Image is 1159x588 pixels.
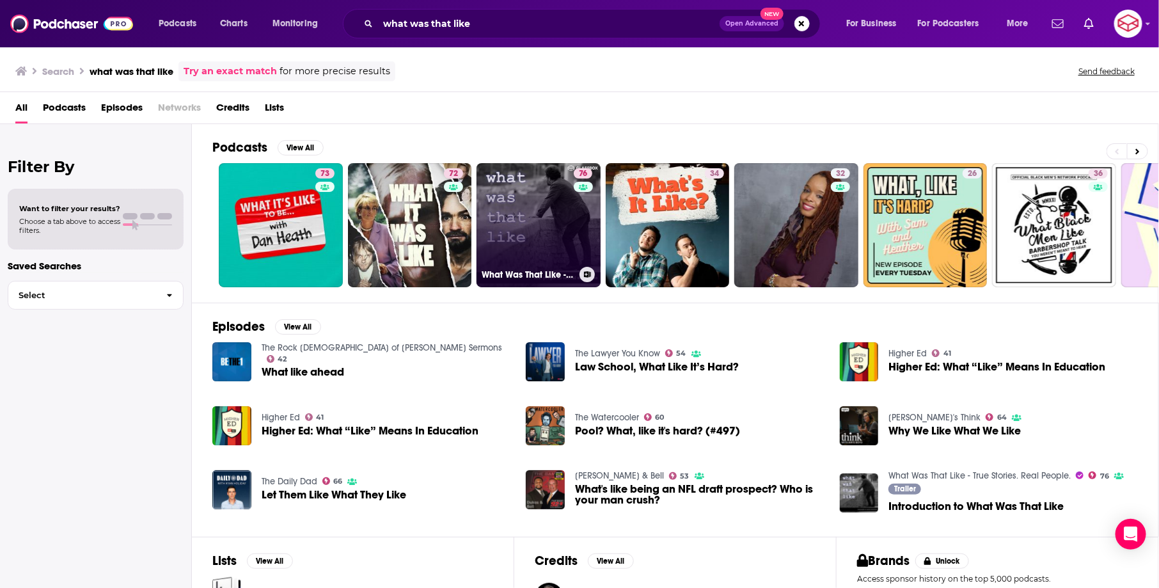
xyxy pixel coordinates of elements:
a: The Daily Dad [262,476,317,487]
button: open menu [998,13,1045,34]
a: Higher Ed [888,348,927,359]
span: 41 [316,415,324,420]
span: Monitoring [272,15,318,33]
a: 72 [444,168,463,179]
img: Law School, What Like It’s Hard? [526,342,565,381]
a: 76 [574,168,592,179]
button: View All [247,553,293,569]
img: Let Them Like What They Like [212,470,251,509]
a: 76 [1089,472,1109,479]
a: The Watercooler [575,412,639,423]
a: 32 [734,163,858,287]
a: PodcastsView All [212,139,324,155]
span: 32 [836,168,845,180]
a: ListsView All [212,553,293,569]
span: Podcasts [159,15,196,33]
span: 34 [710,168,719,180]
span: Choose a tab above to access filters. [19,217,120,235]
a: Higher Ed: What “Like” Means In Education [888,362,1105,372]
span: New [761,8,784,20]
span: More [1007,15,1029,33]
button: open menu [837,13,913,34]
span: Select [8,291,156,299]
span: Higher Ed: What “Like” Means In Education [262,425,478,436]
a: 73 [315,168,335,179]
div: Search podcasts, credits, & more... [355,9,833,38]
span: 73 [320,168,329,180]
button: open menu [264,13,335,34]
input: Search podcasts, credits, & more... [378,13,720,34]
span: Open Advanced [725,20,778,27]
a: 76What Was That Like - True Stories. Real People. [477,163,601,287]
a: 73 [219,163,343,287]
button: Send feedback [1075,66,1139,77]
a: CreditsView All [535,553,634,569]
img: Introduction to What Was That Like [840,473,879,513]
a: Charts [212,13,255,34]
span: Podcasts [43,97,86,123]
a: Why We Like What We Like [888,425,1021,436]
span: 54 [677,351,686,356]
a: 53 [669,472,690,480]
img: What's like being an NFL draft prospect? Who is your man crush? [526,470,565,509]
h3: Search [42,65,74,77]
span: Logged in as callista [1114,10,1142,38]
a: Higher Ed: What “Like” Means In Education [840,342,879,381]
span: 53 [681,473,690,479]
span: For Business [846,15,897,33]
img: What like ahead [212,342,251,381]
a: 64 [986,413,1007,421]
a: 32 [831,168,850,179]
a: What Was That Like - True Stories. Real People. [888,470,1071,481]
button: Unlock [915,553,970,569]
a: 41 [932,349,951,357]
span: 66 [333,479,342,484]
span: Pool? What, like it's hard? (#497) [575,425,740,436]
h2: Brands [857,553,910,569]
button: View All [278,140,324,155]
button: open menu [910,13,998,34]
h2: Lists [212,553,237,569]
h3: What Was That Like - True Stories. Real People. [482,269,574,280]
a: What's like being an NFL draft prospect? Who is your man crush? [575,484,824,505]
span: 76 [579,168,587,180]
div: Open Intercom Messenger [1116,519,1146,550]
a: Law School, What Like It’s Hard? [575,362,739,372]
a: 60 [644,413,665,421]
p: Access sponsor history on the top 5,000 podcasts. [857,574,1138,584]
a: Show notifications dropdown [1079,13,1099,35]
a: 41 [305,413,324,421]
img: Podchaser - Follow, Share and Rate Podcasts [10,12,133,36]
a: Show notifications dropdown [1047,13,1069,35]
a: Let Them Like What They Like [262,489,406,500]
span: 76 [1100,473,1109,479]
span: 60 [656,415,665,420]
a: Episodes [101,97,143,123]
h2: Credits [535,553,578,569]
a: 34 [606,163,730,287]
a: 36 [992,163,1116,287]
a: All [15,97,28,123]
span: 36 [1094,168,1103,180]
a: Introduction to What Was That Like [888,501,1064,512]
a: What like ahead [262,367,344,377]
a: Lists [265,97,284,123]
a: Pool? What, like it's hard? (#497) [526,406,565,445]
span: 64 [997,415,1007,420]
h3: what was that like [90,65,173,77]
span: 42 [278,356,287,362]
a: EpisodesView All [212,319,321,335]
span: For Podcasters [918,15,979,33]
